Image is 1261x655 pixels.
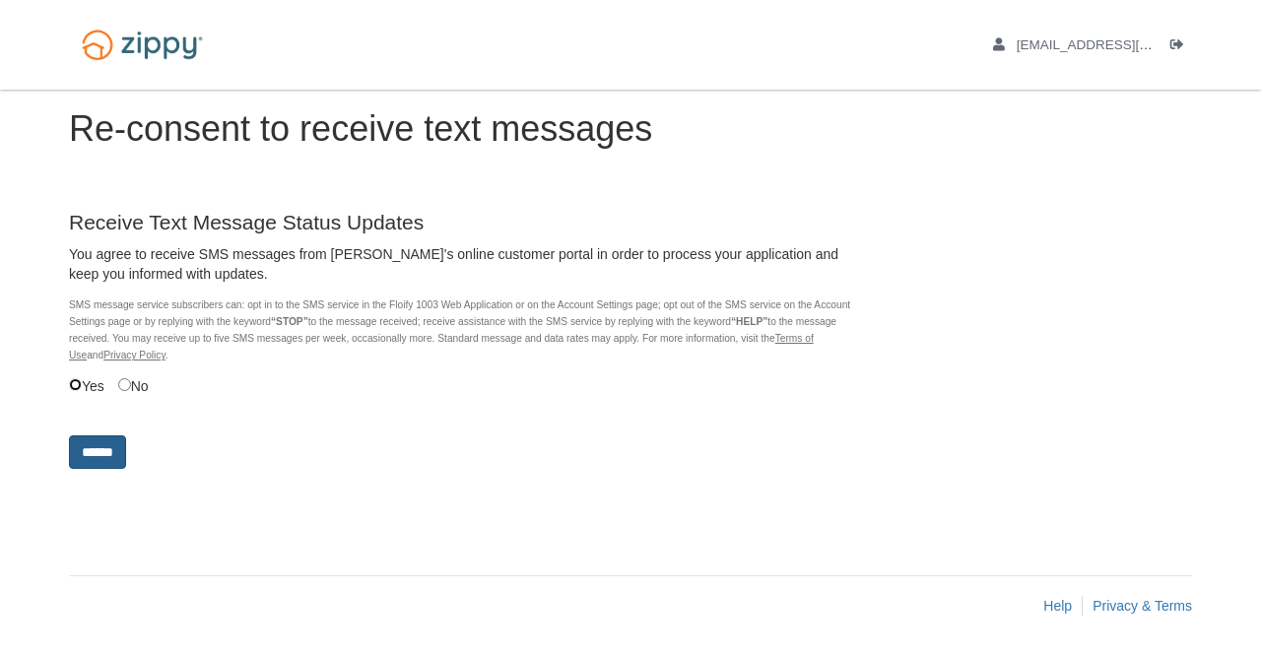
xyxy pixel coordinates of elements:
b: “STOP” [271,316,308,327]
label: No [118,374,149,396]
span: nmech@carthage.edu [1017,37,1242,52]
p: Receive Text Message Status Updates [69,208,857,236]
a: edit profile [993,37,1242,57]
label: Yes [69,374,104,396]
small: SMS message service subscribers can: opt in to the SMS service in the Floify 1003 Web Application... [69,299,850,360]
a: Privacy & Terms [1093,598,1192,614]
div: You agree to receive SMS messages from [PERSON_NAME]'s online customer portal in order to process... [69,244,857,292]
input: Yes [69,378,82,391]
a: Help [1043,598,1072,614]
h1: Re-consent to receive text messages [69,109,1192,149]
img: Logo [69,20,216,70]
a: Terms of Use [69,333,814,360]
a: Privacy Policy [103,350,166,360]
b: “HELP” [731,316,767,327]
a: Log out [1170,37,1192,57]
input: No [118,378,131,391]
